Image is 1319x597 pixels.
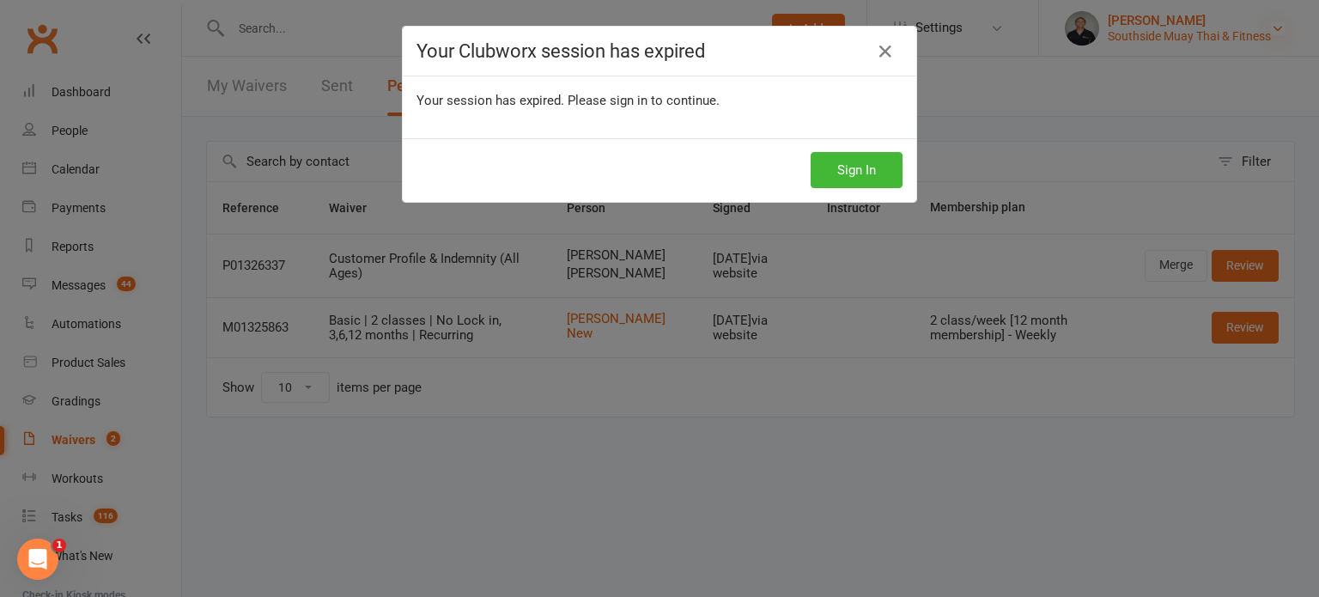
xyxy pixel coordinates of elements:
iframe: Intercom live chat [17,539,58,580]
h4: Your Clubworx session has expired [416,40,903,62]
span: Your session has expired. Please sign in to continue. [416,93,720,108]
a: Close [872,38,899,65]
span: 1 [52,539,66,552]
button: Sign In [811,152,903,188]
